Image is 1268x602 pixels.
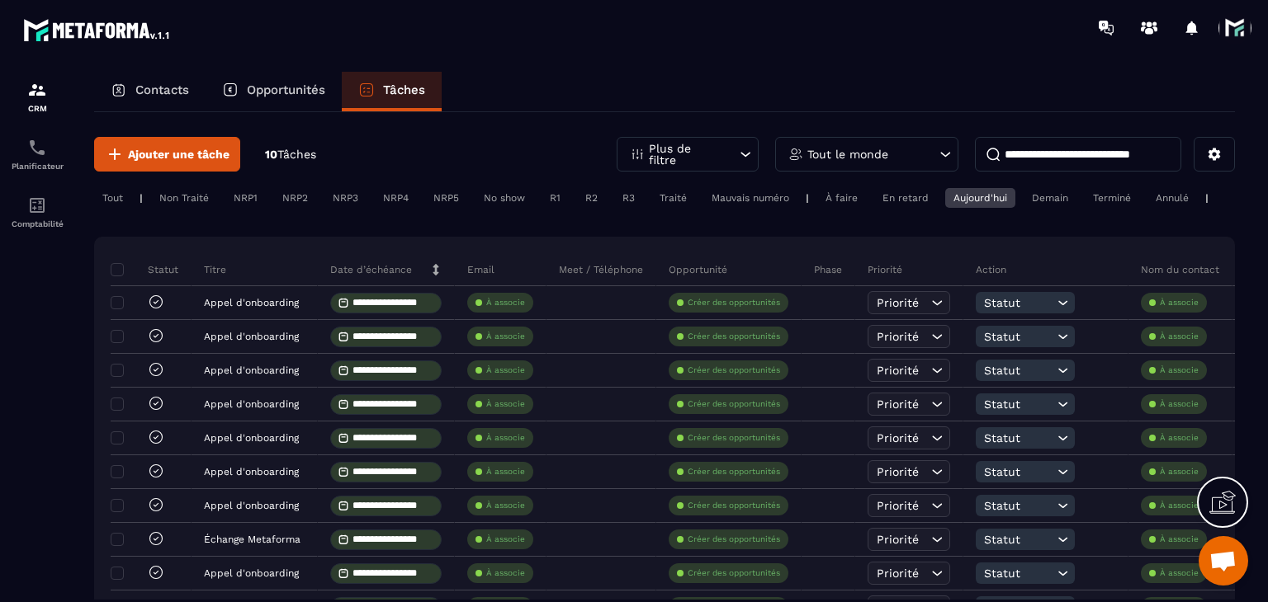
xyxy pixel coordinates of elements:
[277,148,316,161] span: Tâches
[204,297,299,308] p: Appel d'onboarding
[1160,500,1199,511] p: À associe
[984,567,1053,580] span: Statut
[486,398,525,410] p: À associe
[877,499,919,512] span: Priorité
[542,188,569,208] div: R1
[688,534,780,545] p: Créer des opportunités
[1160,432,1199,444] p: À associe
[265,147,316,162] p: 10
[204,364,299,376] p: Appel d'onboarding
[877,567,919,580] span: Priorité
[4,104,70,113] p: CRM
[984,533,1053,546] span: Statut
[984,465,1053,478] span: Statut
[817,188,866,208] div: À faire
[614,188,643,208] div: R3
[1199,536,1248,586] a: Ouvrir le chat
[1141,263,1219,276] p: Nom du contact
[877,431,919,444] span: Priorité
[225,188,266,208] div: NRP1
[976,263,1006,276] p: Action
[1160,331,1199,342] p: À associe
[23,15,172,45] img: logo
[984,397,1053,411] span: Statut
[94,137,240,172] button: Ajouter une tâche
[1024,188,1076,208] div: Demain
[27,80,47,100] img: formation
[324,188,367,208] div: NRP3
[877,296,919,309] span: Priorité
[669,263,727,276] p: Opportunité
[4,219,70,228] p: Comptabilité
[577,188,606,208] div: R2
[1147,188,1197,208] div: Annulé
[135,82,189,97] p: Contacts
[806,192,809,204] p: |
[4,68,70,125] a: formationformationCRM
[1160,364,1199,376] p: À associe
[874,188,937,208] div: En retard
[342,72,442,111] a: Tâches
[204,263,226,276] p: Titre
[375,188,417,208] div: NRP4
[486,500,525,511] p: À associe
[486,364,525,376] p: À associe
[814,263,842,276] p: Phase
[1085,188,1139,208] div: Terminé
[27,195,47,215] img: accountant
[274,188,316,208] div: NRP2
[688,398,780,410] p: Créer des opportunités
[877,533,919,546] span: Priorité
[984,499,1053,512] span: Statut
[206,72,342,111] a: Opportunités
[688,500,780,511] p: Créer des opportunités
[688,364,780,376] p: Créer des opportunités
[486,331,525,342] p: À associe
[877,364,919,377] span: Priorité
[649,143,722,166] p: Plus de filtre
[204,500,299,511] p: Appel d'onboarding
[688,567,780,579] p: Créer des opportunités
[945,188,1015,208] div: Aujourd'hui
[94,72,206,111] a: Contacts
[330,263,412,276] p: Date d’échéance
[868,263,902,276] p: Priorité
[4,162,70,171] p: Planificateur
[486,534,525,545] p: À associe
[1160,534,1199,545] p: À associe
[383,82,425,97] p: Tâches
[486,567,525,579] p: À associe
[559,263,643,276] p: Meet / Téléphone
[4,183,70,241] a: accountantaccountantComptabilité
[1160,297,1199,308] p: À associe
[984,364,1053,377] span: Statut
[688,466,780,477] p: Créer des opportunités
[486,297,525,308] p: À associe
[204,466,299,477] p: Appel d'onboarding
[984,431,1053,444] span: Statut
[115,263,178,276] p: Statut
[651,188,695,208] div: Traité
[984,296,1053,309] span: Statut
[486,432,525,444] p: À associe
[94,188,131,208] div: Tout
[140,192,143,204] p: |
[204,567,299,579] p: Appel d'onboarding
[486,466,525,477] p: À associe
[475,188,533,208] div: No show
[703,188,797,208] div: Mauvais numéro
[4,125,70,183] a: schedulerschedulerPlanificateur
[688,432,780,444] p: Créer des opportunités
[1205,192,1209,204] p: |
[27,138,47,158] img: scheduler
[247,82,325,97] p: Opportunités
[984,330,1053,343] span: Statut
[877,397,919,411] span: Priorité
[128,146,229,162] span: Ajouter une tâche
[204,398,299,410] p: Appel d'onboarding
[425,188,467,208] div: NRP5
[204,432,299,444] p: Appel d'onboarding
[877,330,919,343] span: Priorité
[467,263,494,276] p: Email
[1160,398,1199,410] p: À associe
